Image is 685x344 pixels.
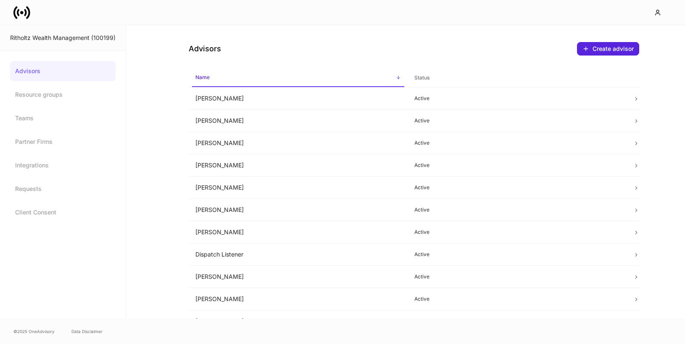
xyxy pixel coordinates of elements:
[195,73,210,81] h6: Name
[189,243,408,266] td: Dispatch Listener
[10,85,116,105] a: Resource groups
[10,179,116,199] a: Requests
[189,266,408,288] td: [PERSON_NAME]
[189,154,408,177] td: [PERSON_NAME]
[189,132,408,154] td: [PERSON_NAME]
[10,108,116,128] a: Teams
[189,288,408,310] td: [PERSON_NAME]
[10,155,116,175] a: Integrations
[189,221,408,243] td: [PERSON_NAME]
[414,140,620,146] p: Active
[414,318,620,325] p: Active
[414,184,620,191] p: Active
[10,61,116,81] a: Advisors
[189,177,408,199] td: [PERSON_NAME]
[10,132,116,152] a: Partner Firms
[189,44,221,54] h4: Advisors
[414,95,620,102] p: Active
[414,162,620,169] p: Active
[414,296,620,302] p: Active
[13,328,55,335] span: © 2025 OneAdvisory
[577,42,639,56] button: Create advisor
[414,273,620,280] p: Active
[414,229,620,236] p: Active
[582,45,634,52] div: Create advisor
[10,202,116,222] a: Client Consent
[414,117,620,124] p: Active
[10,34,116,42] div: Ritholtz Wealth Management (100199)
[189,310,408,333] td: [PERSON_NAME]
[414,206,620,213] p: Active
[411,69,623,87] span: Status
[189,199,408,221] td: [PERSON_NAME]
[192,69,404,87] span: Name
[414,251,620,258] p: Active
[414,74,429,82] h6: Status
[189,110,408,132] td: [PERSON_NAME]
[71,328,103,335] a: Data Disclaimer
[189,87,408,110] td: [PERSON_NAME]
